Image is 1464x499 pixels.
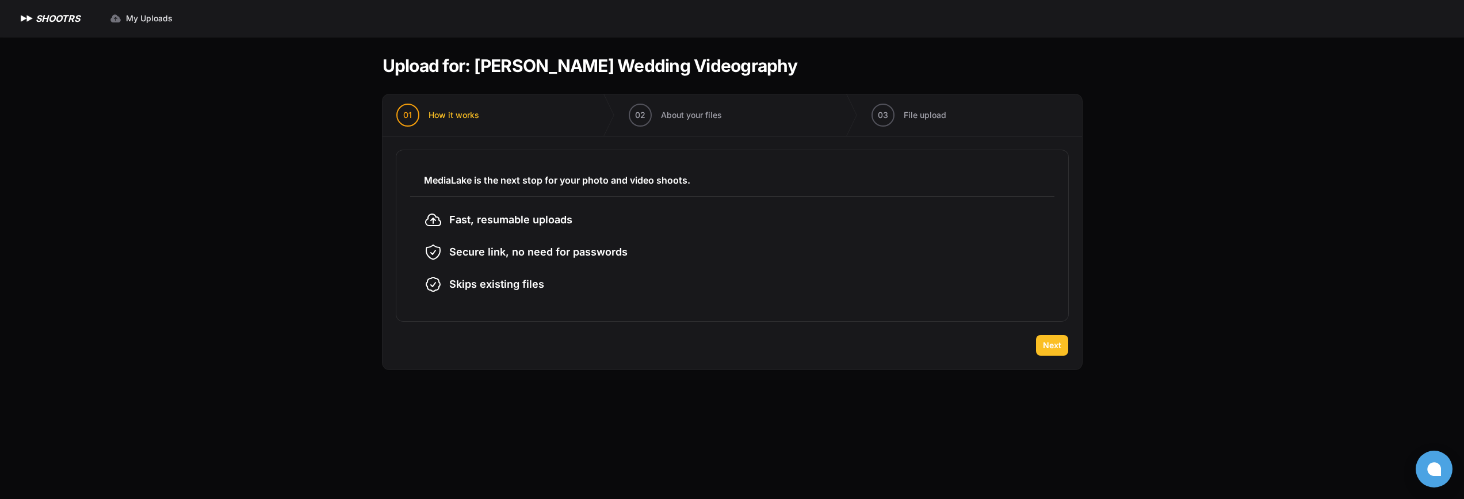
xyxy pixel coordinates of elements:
img: SHOOTRS [18,12,36,25]
span: About your files [661,109,722,121]
a: My Uploads [103,8,179,29]
span: 01 [403,109,412,121]
button: 01 How it works [383,94,493,136]
h1: Upload for: [PERSON_NAME] Wedding Videography [383,55,797,76]
span: 03 [878,109,888,121]
span: Skips existing files [449,276,544,292]
span: My Uploads [126,13,173,24]
span: How it works [429,109,479,121]
button: Next [1036,335,1068,356]
a: SHOOTRS SHOOTRS [18,12,80,25]
span: Next [1043,340,1061,351]
h3: MediaLake is the next stop for your photo and video shoots. [424,173,1041,187]
span: 02 [635,109,645,121]
span: File upload [904,109,946,121]
button: Open chat window [1416,451,1452,487]
button: 03 File upload [858,94,960,136]
span: Secure link, no need for passwords [449,244,628,260]
button: 02 About your files [615,94,736,136]
h1: SHOOTRS [36,12,80,25]
span: Fast, resumable uploads [449,212,572,228]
